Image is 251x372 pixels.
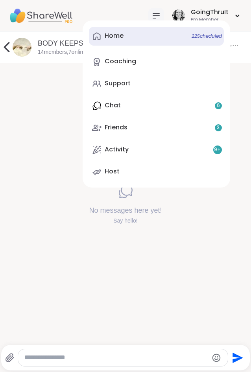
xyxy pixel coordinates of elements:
div: Host [105,167,120,176]
div: Coaching [105,57,136,66]
a: Friends2 [89,118,224,137]
textarea: Type your message [24,354,208,362]
span: 9 + [214,146,221,153]
button: Send [228,349,246,366]
h4: No messages here yet! [89,206,162,215]
img: GoingThruIt [172,9,185,22]
a: Coaching [89,52,224,71]
a: Host [89,162,224,181]
span: 2 [217,124,220,131]
button: Emoji picker [212,353,221,363]
div: Support [105,79,131,88]
div: Activity [105,145,129,154]
a: Activity9+ [89,140,224,159]
a: Home22Scheduled [89,27,224,46]
img: BODY KEEPS THE SCORE: TECHNICS BEYOND TRAUMA, Sep 10 [13,38,31,57]
p: 14 members, 7 online [38,48,86,56]
span: 22 Scheduled [192,33,222,39]
a: Support [89,74,224,93]
div: Friends [105,123,127,132]
div: Home [105,31,124,40]
div: Pro Member [191,17,229,23]
div: GoingThruIt [191,8,229,17]
div: Say hello! [89,217,162,225]
img: ShareWell Nav Logo [9,2,72,29]
a: BODY KEEPS THE SCORE: TECHNICS BEYOND TRAUMA, [DATE] [38,39,238,57]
